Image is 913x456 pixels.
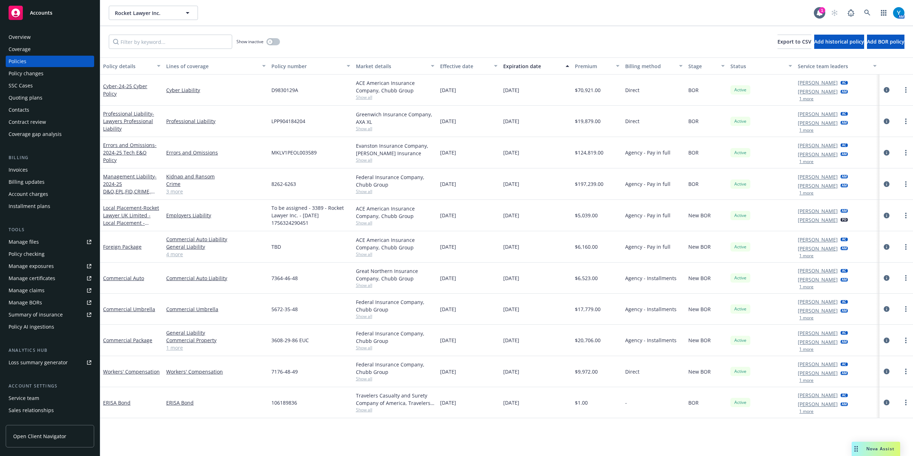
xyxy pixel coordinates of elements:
[575,368,598,375] span: $9,972.00
[575,149,603,156] span: $124,819.00
[103,399,131,406] a: ERISA Bond
[9,68,44,79] div: Policy changes
[440,368,456,375] span: [DATE]
[733,87,748,93] span: Active
[6,92,94,103] a: Quoting plans
[6,68,94,79] a: Policy changes
[9,297,42,308] div: Manage BORs
[440,180,456,188] span: [DATE]
[625,305,677,313] span: Agency - Installments
[777,38,811,45] span: Export to CSV
[356,313,434,319] span: Show all
[9,309,63,320] div: Summary of insurance
[733,150,748,156] span: Active
[166,86,266,94] a: Cyber Liability
[625,336,677,344] span: Agency - Installments
[798,267,838,274] a: [PERSON_NAME]
[9,56,26,67] div: Policies
[799,347,813,351] button: 1 more
[271,243,281,250] span: TBD
[166,329,266,336] a: General Liability
[902,180,910,188] a: more
[798,62,868,70] div: Service team leaders
[902,243,910,251] a: more
[688,274,711,282] span: New BOR
[799,285,813,289] button: 1 more
[356,267,434,282] div: Great Northern Insurance Company, Chubb Group
[356,236,434,251] div: ACE American Insurance Company, Chubb Group
[103,110,154,132] a: Professional Liability
[733,118,748,125] span: Active
[6,116,94,128] a: Contract review
[356,298,434,313] div: Federal Insurance Company, Chubb Group
[733,181,748,187] span: Active
[688,368,711,375] span: New BOR
[356,111,434,126] div: Greenwich Insurance Company, AXA XL
[503,243,519,250] span: [DATE]
[799,409,813,414] button: 1 more
[798,79,838,86] a: [PERSON_NAME]
[271,180,296,188] span: 8262-6263
[503,368,519,375] span: [DATE]
[440,149,456,156] span: [DATE]
[882,243,891,251] a: circleInformation
[902,86,910,94] a: more
[882,274,891,282] a: circleInformation
[356,173,434,188] div: Federal Insurance Company, Chubb Group
[440,399,456,406] span: [DATE]
[353,57,437,75] button: Market details
[166,180,266,188] a: Crime
[798,182,838,189] a: [PERSON_NAME]
[9,80,33,91] div: SSC Cases
[688,86,699,94] span: BOR
[503,274,519,282] span: [DATE]
[271,149,317,156] span: MKLV1PEOL003589
[882,180,891,188] a: circleInformation
[6,3,94,23] a: Accounts
[503,117,519,125] span: [DATE]
[902,211,910,220] a: more
[6,417,94,428] a: Related accounts
[166,399,266,406] a: ERISA Bond
[503,62,561,70] div: Expiration date
[882,148,891,157] a: circleInformation
[166,173,266,180] a: Kidnap and Ransom
[882,367,891,376] a: circleInformation
[440,212,456,219] span: [DATE]
[9,164,28,176] div: Invoices
[109,35,232,49] input: Filter by keyword...
[100,57,163,75] button: Policy details
[625,368,639,375] span: Direct
[6,273,94,284] a: Manage certificates
[575,274,598,282] span: $6,523.00
[440,86,456,94] span: [DATE]
[877,6,891,20] a: Switch app
[6,285,94,296] a: Manage claims
[6,347,94,354] div: Analytics hub
[866,446,894,452] span: Nova Assist
[688,62,717,70] div: Stage
[6,80,94,91] a: SSC Cases
[9,201,50,212] div: Installment plans
[799,254,813,258] button: 1 more
[867,35,904,49] button: Add BOR policy
[575,86,601,94] span: $70,921.00
[798,236,838,243] a: [PERSON_NAME]
[103,83,147,97] a: Cyber
[844,6,858,20] a: Report a Bug
[798,369,838,377] a: [PERSON_NAME]
[271,399,297,406] span: 106189836
[798,298,838,305] a: [PERSON_NAME]
[9,248,45,260] div: Policy checking
[733,212,748,219] span: Active
[440,117,456,125] span: [DATE]
[103,306,155,313] a: Commercial Umbrella
[798,245,838,252] a: [PERSON_NAME]
[103,110,154,132] span: - Lawyers Professional Liability
[166,243,266,250] a: General Liability
[6,31,94,43] a: Overview
[6,382,94,390] div: Account settings
[572,57,623,75] button: Premium
[902,336,910,345] a: more
[103,142,157,163] a: Errors and Omissions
